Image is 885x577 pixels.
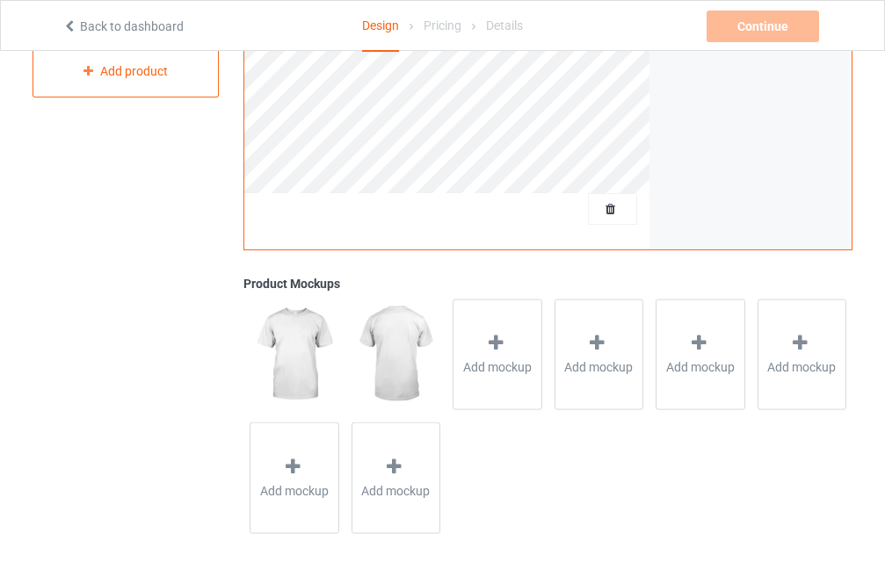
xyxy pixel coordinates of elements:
[352,299,440,410] img: regular.jpg
[453,299,541,410] div: Add mockup
[666,358,735,376] span: Add mockup
[564,358,633,376] span: Add mockup
[463,358,532,376] span: Add mockup
[243,275,852,292] div: Product Mockups
[33,46,219,97] div: Add product
[555,299,643,410] div: Add mockup
[62,19,184,33] a: Back to dashboard
[424,1,461,50] div: Pricing
[767,358,836,376] span: Add mockup
[260,482,329,500] span: Add mockup
[250,422,338,534] div: Add mockup
[656,299,744,410] div: Add mockup
[250,299,338,410] img: regular.jpg
[758,299,846,410] div: Add mockup
[361,482,430,500] span: Add mockup
[352,422,440,534] div: Add mockup
[486,1,523,50] div: Details
[362,1,399,52] div: Design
